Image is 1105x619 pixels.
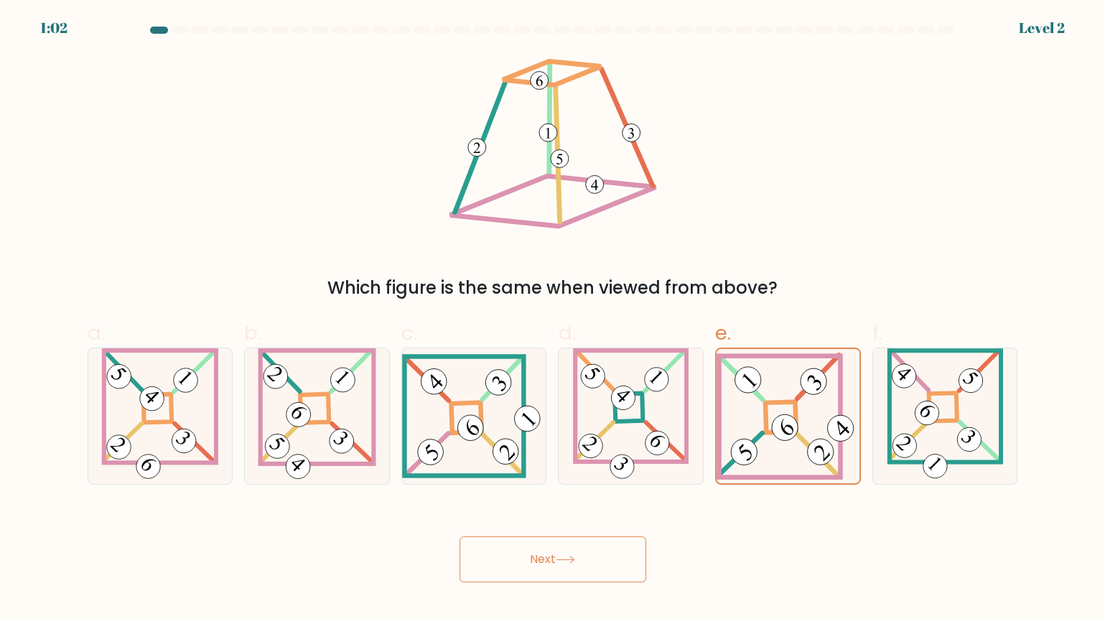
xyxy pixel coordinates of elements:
[40,17,67,39] div: 1:02
[88,319,105,347] span: a.
[1019,17,1065,39] div: Level 2
[401,319,417,347] span: c.
[715,319,731,347] span: e.
[460,536,646,582] button: Next
[872,319,882,347] span: f.
[96,275,1010,301] div: Which figure is the same when viewed from above?
[558,319,575,347] span: d.
[244,319,261,347] span: b.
